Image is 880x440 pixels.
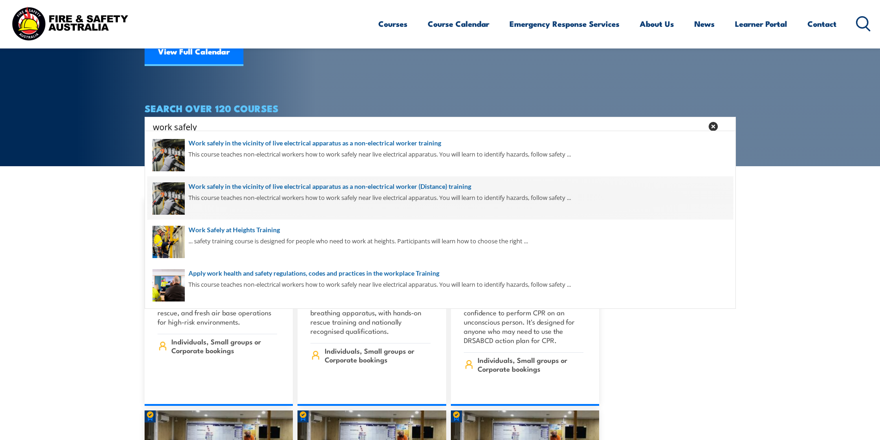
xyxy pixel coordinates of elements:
a: Course Calendar [428,12,489,36]
h4: SEARCH OVER 120 COURSES [145,103,736,113]
a: View Full Calendar [145,38,243,66]
a: Courses [378,12,407,36]
a: Work safely in the vicinity of live electrical apparatus as a non-electrical worker (Distance) tr... [152,181,728,192]
a: Apply work health and safety regulations, codes and practices in the workplace Training [152,268,728,278]
a: Work safely in the vicinity of live electrical apparatus as a non-electrical worker training [152,138,728,148]
a: Learner Portal [735,12,787,36]
a: News [694,12,715,36]
p: This course includes a pre-course learning component and gives you the confidence to perform CPR ... [464,289,584,345]
form: Search form [155,120,704,133]
a: Work Safely at Heights Training [152,225,728,235]
a: Contact [807,12,837,36]
span: Individuals, Small groups or Corporate bookings [325,346,431,364]
span: Individuals, Small groups or Corporate bookings [478,356,583,373]
input: Search input [153,120,703,133]
a: About Us [640,12,674,36]
button: Search magnifier button [720,120,733,133]
p: Learn to operate safely in hazardous underground environments using BG4 breathing apparatus, with... [310,289,431,336]
a: Emergency Response Services [510,12,619,36]
span: Individuals, Small groups or Corporate bookings [171,337,277,355]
